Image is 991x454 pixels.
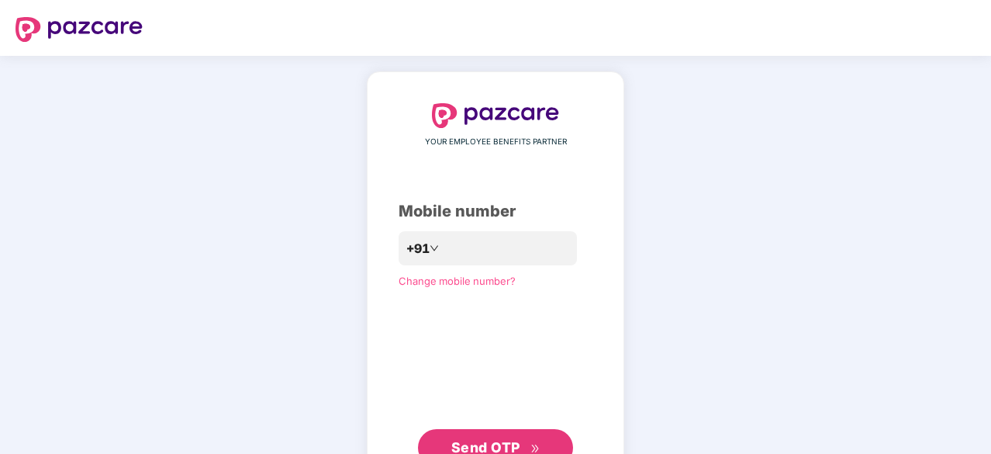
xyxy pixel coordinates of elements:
span: down [430,244,439,253]
span: double-right [530,444,540,454]
span: YOUR EMPLOYEE BENEFITS PARTNER [425,136,567,148]
span: +91 [406,239,430,258]
img: logo [432,103,559,128]
a: Change mobile number? [399,275,516,287]
div: Mobile number [399,199,592,224]
img: logo [16,17,143,42]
